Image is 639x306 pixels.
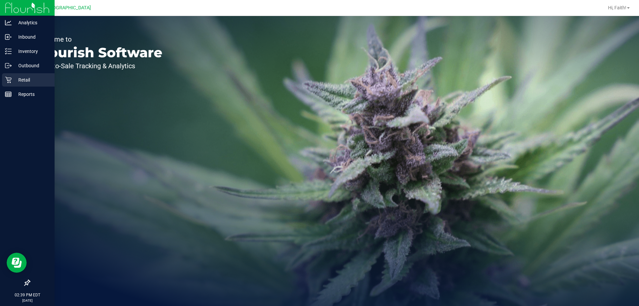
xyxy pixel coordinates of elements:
[12,19,52,27] p: Analytics
[45,5,91,11] span: [GEOGRAPHIC_DATA]
[5,48,12,55] inline-svg: Inventory
[12,90,52,98] p: Reports
[3,298,52,303] p: [DATE]
[12,76,52,84] p: Retail
[12,47,52,55] p: Inventory
[5,77,12,83] inline-svg: Retail
[12,62,52,70] p: Outbound
[36,63,162,69] p: Seed-to-Sale Tracking & Analytics
[36,46,162,59] p: Flourish Software
[5,62,12,69] inline-svg: Outbound
[3,292,52,298] p: 02:39 PM EDT
[7,253,27,273] iframe: Resource center
[5,34,12,40] inline-svg: Inbound
[12,33,52,41] p: Inbound
[36,36,162,43] p: Welcome to
[5,19,12,26] inline-svg: Analytics
[608,5,626,10] span: Hi, Faith!
[5,91,12,98] inline-svg: Reports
